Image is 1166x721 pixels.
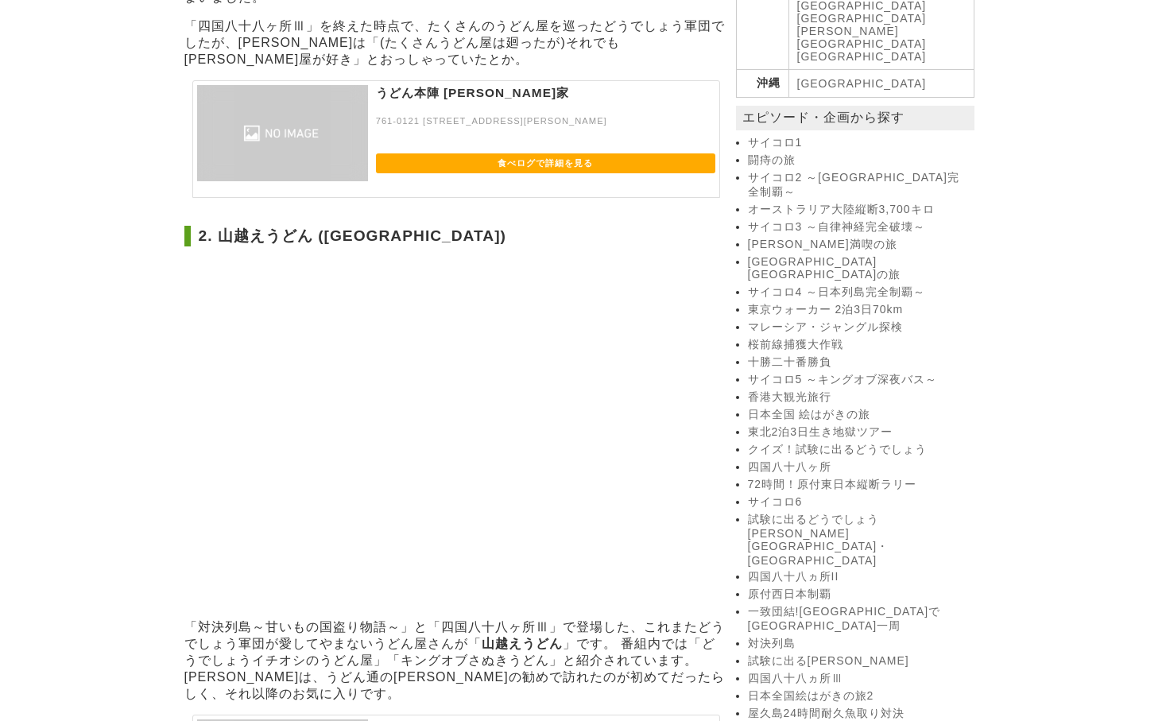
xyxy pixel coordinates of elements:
[748,303,970,317] a: 東京ウォーカー 2泊3日70km
[748,320,970,335] a: マレーシア・ジャングル探検
[376,153,715,173] a: 食べログで詳細を見る
[797,25,927,50] a: [PERSON_NAME][GEOGRAPHIC_DATA]
[797,77,927,90] a: [GEOGRAPHIC_DATA]
[376,85,715,116] p: うどん本陣 [PERSON_NAME]家
[748,689,970,704] a: 日本全国絵はがきの旅2
[748,605,970,634] a: 一致団結![GEOGRAPHIC_DATA]で[GEOGRAPHIC_DATA]一周
[376,116,715,141] p: 761-0121 [STREET_ADDRESS][PERSON_NAME]
[748,153,970,168] a: 闘痔の旅
[748,285,970,300] a: サイコロ4 ～日本列島完全制覇～
[748,255,970,282] a: [GEOGRAPHIC_DATA][GEOGRAPHIC_DATA]の旅
[748,355,970,370] a: 十勝二十番勝負
[748,238,970,252] a: [PERSON_NAME]満喫の旅
[736,106,974,130] p: エピソード・企画から探す
[482,637,563,650] strong: 山越えうどん
[184,226,728,246] h2: 2. 山越えうどん ([GEOGRAPHIC_DATA])
[748,408,970,422] a: 日本全国 絵はがきの旅
[748,203,970,217] a: オーストラリア大陸縦断3,700キロ
[748,443,970,457] a: クイズ！試験に出るどうでしょう
[748,495,970,510] a: サイコロ6
[748,654,970,669] a: 試験に出る[PERSON_NAME]
[197,85,368,181] img: うどん本陣 山田家
[797,50,927,63] a: [GEOGRAPHIC_DATA]
[748,390,970,405] a: 香港大観光旅行
[748,587,970,602] a: 原付西日本制覇
[748,707,970,721] a: 屋久島24時間耐久魚取り対決
[748,637,970,651] a: 対決列島
[748,570,970,584] a: 四国八十八ヵ所II
[748,425,970,440] a: 東北2泊3日生き地獄ツアー
[748,220,970,235] a: サイコロ3 ～自律神経完全破壊～
[736,70,788,98] th: 沖縄
[184,18,728,68] p: 「四国八十八ヶ所Ⅲ」を終えた時点で、たくさんのうどん屋を巡ったどうでしょう軍団でしたが、[PERSON_NAME]は「(たくさんうどん屋は廻ったが)それでも[PERSON_NAME]屋が好き」と...
[748,672,970,686] a: 四国八十八ヵ所Ⅲ
[748,171,970,200] a: サイコロ2 ～[GEOGRAPHIC_DATA]完全制覇～
[797,12,927,25] a: [GEOGRAPHIC_DATA]
[748,460,970,475] a: 四国八十八ヶ所
[748,478,970,492] a: 72時間！原付東日本縦断ラリー
[748,373,970,387] a: サイコロ5 ～キングオブ深夜バス～
[184,619,728,703] p: 「対決列島～甘いもの国盗り物語～」と「四国八十八ヶ所Ⅲ」で登場した、これまたどうでしょう軍団が愛してやまないうどん屋さんが「 」です。 番組内では「どうでしょうイチオシのうどん屋」「キングオブさ...
[748,136,970,150] a: サイコロ1
[748,513,970,567] a: 試験に出るどうでしょう [PERSON_NAME][GEOGRAPHIC_DATA]・[GEOGRAPHIC_DATA]
[748,338,970,352] a: 桜前線捕獲大作戦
